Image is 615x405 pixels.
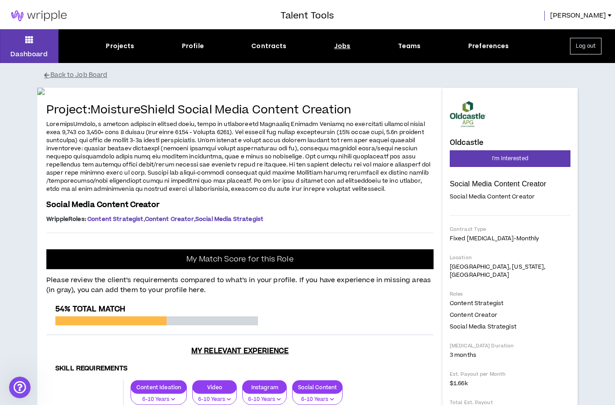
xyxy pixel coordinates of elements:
[126,295,133,302] button: Upload attachment
[131,386,187,403] button: 6-10 Years
[44,4,76,11] h1: Gabriella
[450,261,570,277] p: [GEOGRAPHIC_DATA], [US_STATE], [GEOGRAPHIC_DATA]
[44,65,584,81] button: Back to Job Board
[450,397,570,404] p: Total Est. Payout
[46,213,86,221] span: Wripple Roles :
[198,393,231,401] p: 6-10 Years
[398,39,421,49] div: Teams
[450,320,516,328] span: Social Media Strategist
[193,382,236,388] p: Video
[450,349,570,357] p: 3 months
[450,309,497,317] span: Content Creator
[46,213,434,220] p: , ,
[46,344,434,353] h3: My Relevant Experience
[141,4,158,21] button: Home
[38,184,47,193] div: Profile image for Gabriella
[450,177,570,186] p: Social Media Content Creator
[46,102,434,115] h4: Project: MoistureShield Social Media Content Creation
[195,213,263,221] span: Social Media Strategist
[9,374,31,396] iframe: Intercom live chat
[242,386,287,403] button: 6-10 Years
[10,47,48,57] p: Dashboard
[44,11,84,20] p: Active 1h ago
[6,4,23,21] button: go back
[248,393,281,401] p: 6-10 Years
[7,52,173,64] div: [DATE]
[46,197,159,208] span: Social Media Content Creator
[450,252,570,259] p: Location
[14,208,140,243] div: Hi [PERSON_NAME], thanks for your message. I will log a ticket with our development team so they ...
[450,377,570,385] p: $1.66k
[450,136,484,144] h4: Oldcastle
[7,64,173,170] div: Hayden says…
[158,4,174,20] div: Close
[468,39,509,49] div: Preferences
[7,203,173,269] div: Gabriella says…
[192,386,237,403] button: 6-10 Years
[450,232,539,240] span: Fixed [MEDICAL_DATA] - monthly
[8,288,172,309] textarea: Message…
[450,340,570,347] p: [MEDICAL_DATA] Duration
[145,213,194,221] span: Content Creator
[251,39,286,49] div: Contracts
[136,393,181,401] p: 6-10 Years
[131,382,186,388] p: Content Ideation
[450,288,570,295] p: Roles
[50,185,77,191] b: Gabriella
[450,190,535,198] span: Social Media Content Creator
[243,382,286,388] p: Instagram
[106,39,134,49] div: Projects
[292,386,343,403] button: 6-10 Years
[7,203,148,249] div: Hi [PERSON_NAME], thanks for your message. I will log a ticket with our development team so they ...
[46,118,431,191] span: LoremipsUmdolo, s ametcon adipiscin elitsed doeiu, tempo in utlaboreetd Magnaaliq Enimadm Veniamq...
[492,152,528,161] span: I'm Interested
[450,224,570,230] p: Contract Type
[293,382,342,388] p: Social Content
[7,170,173,182] div: [DATE]
[280,7,334,20] h3: Talent Tools
[40,69,166,157] div: Hi, I'm having an issue while trying to add a Related Link on the Project Highlight pages. Someti...
[87,213,144,221] span: Content Strategist
[26,5,40,19] div: Profile image for Gabriella
[450,148,570,165] button: I'm Interested
[32,64,173,163] div: Hi, I'm having an issue while trying to add a Related Link on the Project Highlight pages. Someti...
[140,295,147,302] button: Start recording
[46,268,434,293] p: Please review the client’s requirements compared to what’s in your profile. If you have experienc...
[186,252,293,261] p: My Match Score for this Role
[14,251,64,256] div: Gabriella • 1h ago
[450,297,503,305] span: Content Strategist
[154,291,169,306] button: Send a message…
[55,301,125,312] span: 54% Total Match
[570,36,601,52] button: Log out
[182,39,204,49] div: Profile
[550,9,606,18] span: [PERSON_NAME]
[50,184,142,192] div: joined the conversation
[37,85,443,93] img: o2wNDzK1PEuNEKgfJot9vJi91qC4gyTwJvYTqW6i.jpg
[7,182,173,203] div: Gabriella says…
[55,362,425,371] h4: Skill Requirements
[450,369,570,375] p: Est. Payout per Month
[298,393,337,401] p: 6-10 Years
